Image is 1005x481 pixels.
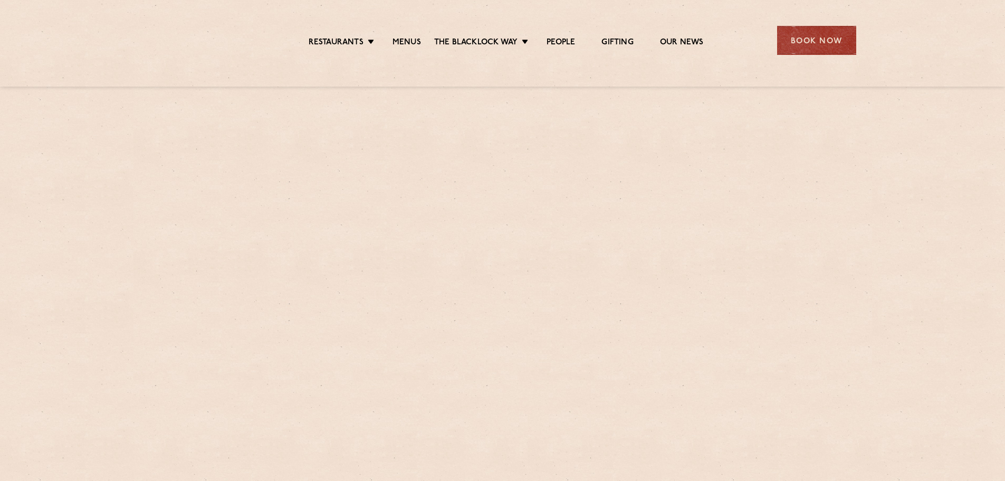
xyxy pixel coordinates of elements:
[149,10,241,71] img: svg%3E
[660,37,704,49] a: Our News
[547,37,575,49] a: People
[309,37,363,49] a: Restaurants
[393,37,421,49] a: Menus
[601,37,633,49] a: Gifting
[434,37,518,49] a: The Blacklock Way
[777,26,856,55] div: Book Now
